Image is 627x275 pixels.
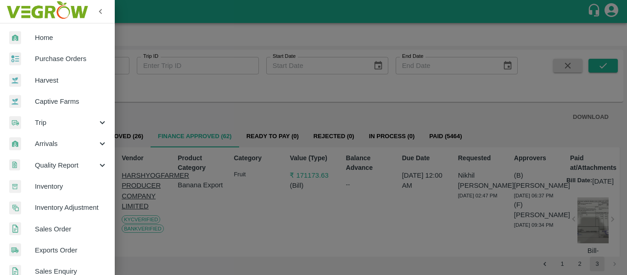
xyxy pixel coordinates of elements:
span: Exports Order [35,245,107,255]
img: whArrival [9,31,21,45]
img: inventory [9,201,21,214]
img: shipments [9,243,21,257]
img: delivery [9,116,21,129]
img: whArrival [9,137,21,151]
span: Quality Report [35,160,97,170]
span: Trip [35,118,97,128]
img: qualityReport [9,159,20,171]
img: reciept [9,52,21,66]
span: Home [35,33,107,43]
img: harvest [9,73,21,87]
span: Harvest [35,75,107,85]
span: Purchase Orders [35,54,107,64]
img: harvest [9,95,21,108]
span: Arrivals [35,139,97,149]
img: whInventory [9,180,21,193]
span: Inventory [35,181,107,191]
span: Captive Farms [35,96,107,107]
span: Inventory Adjustment [35,202,107,213]
span: Sales Order [35,224,107,234]
img: sales [9,222,21,236]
